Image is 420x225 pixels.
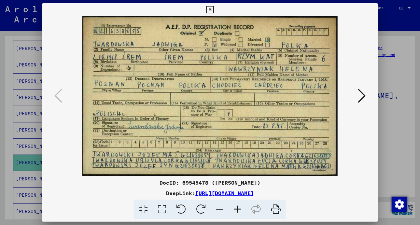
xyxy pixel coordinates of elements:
img: Zustimmung ändern [392,197,407,212]
div: DocID: 69545478 ([PERSON_NAME]) [42,179,378,187]
div: Zustimmung ändern [391,196,407,212]
a: [URL][DOMAIN_NAME] [195,190,254,196]
div: DeepLink: [42,189,378,197]
img: 001.jpg [64,16,356,176]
